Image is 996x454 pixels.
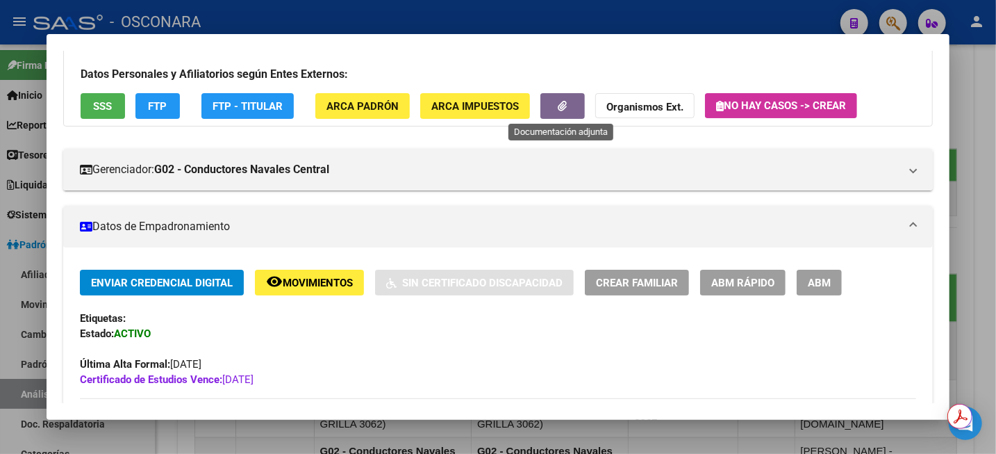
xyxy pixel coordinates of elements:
button: ABM Rápido [700,270,786,295]
mat-panel-title: Gerenciador: [80,161,899,178]
button: Enviar Credencial Digital [80,270,244,295]
h3: Datos Personales y Afiliatorios según Entes Externos: [81,66,915,83]
button: Movimientos [255,270,364,295]
strong: ACTIVO [114,327,151,340]
button: ARCA Impuestos [420,93,530,119]
span: Movimientos [283,277,353,289]
button: No hay casos -> Crear [705,93,857,118]
strong: Etiquetas: [80,312,126,325]
mat-expansion-panel-header: Gerenciador:G02 - Conductores Navales Central [63,149,933,190]
mat-expansion-panel-header: Datos de Empadronamiento [63,206,933,248]
span: [DATE] [80,358,201,371]
button: ARCA Padrón [315,93,410,119]
span: No hay casos -> Crear [716,99,846,112]
strong: Certificado de Estudios Vence: [80,373,222,386]
button: Organismos Ext. [595,93,695,119]
strong: G02 - Conductores Navales Central [154,161,329,178]
span: ARCA Padrón [326,100,399,113]
span: Crear Familiar [596,277,678,289]
button: Crear Familiar [585,270,689,295]
strong: Última Alta Formal: [80,358,170,371]
button: Sin Certificado Discapacidad [375,270,574,295]
span: FTP - Titular [213,100,283,113]
span: [DATE] [80,373,254,386]
strong: Organismos Ext. [606,101,683,113]
mat-panel-title: Datos de Empadronamiento [80,218,899,235]
span: Enviar Credencial Digital [91,277,233,289]
button: FTP [135,93,180,119]
span: Sin Certificado Discapacidad [402,277,563,289]
span: SSS [94,100,113,113]
strong: Estado: [80,327,114,340]
button: ABM [797,270,842,295]
mat-icon: remove_red_eye [266,273,283,290]
span: ABM [808,277,831,289]
button: SSS [81,93,125,119]
span: ARCA Impuestos [431,100,519,113]
span: ABM Rápido [711,277,774,289]
button: FTP - Titular [201,93,294,119]
span: FTP [149,100,167,113]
